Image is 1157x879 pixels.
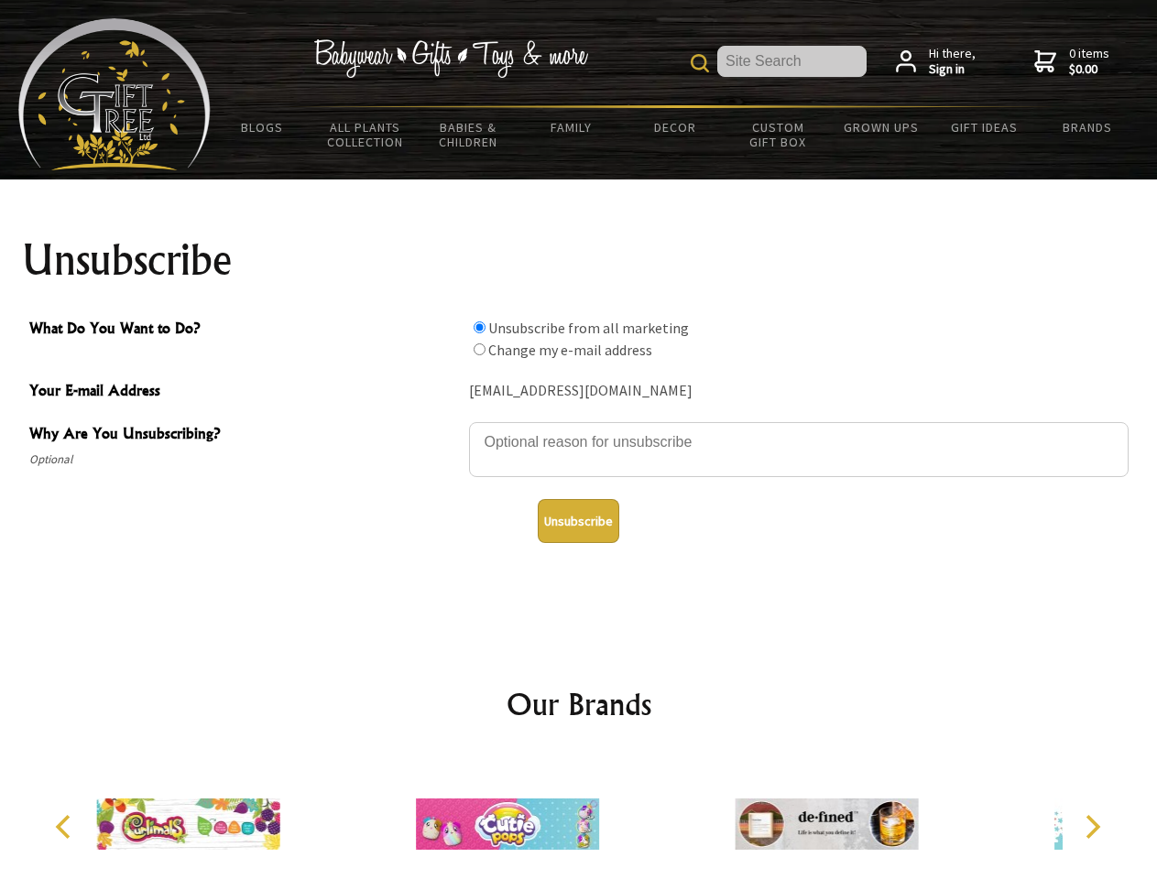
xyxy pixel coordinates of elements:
span: Optional [29,449,460,471]
a: Family [520,108,624,146]
span: Hi there, [929,46,976,78]
a: Decor [623,108,726,146]
h1: Unsubscribe [22,238,1136,282]
a: Babies & Children [417,108,520,161]
input: Site Search [717,46,867,77]
span: What Do You Want to Do? [29,317,460,343]
img: Babyware - Gifts - Toys and more... [18,18,211,170]
button: Previous [46,807,86,847]
a: Gift Ideas [933,108,1036,146]
a: All Plants Collection [314,108,418,161]
button: Next [1072,807,1112,847]
span: 0 items [1069,45,1109,78]
textarea: Why Are You Unsubscribing? [469,422,1129,477]
input: What Do You Want to Do? [474,343,486,355]
img: product search [691,54,709,72]
strong: $0.00 [1069,61,1109,78]
a: 0 items$0.00 [1034,46,1109,78]
a: BLOGS [211,108,314,146]
span: Why Are You Unsubscribing? [29,422,460,449]
a: Custom Gift Box [726,108,830,161]
img: Babywear - Gifts - Toys & more [313,39,588,78]
h2: Our Brands [37,682,1121,726]
div: [EMAIL_ADDRESS][DOMAIN_NAME] [469,377,1129,406]
a: Hi there,Sign in [896,46,976,78]
input: What Do You Want to Do? [474,321,486,333]
a: Grown Ups [829,108,933,146]
button: Unsubscribe [538,499,619,543]
span: Your E-mail Address [29,379,460,406]
label: Unsubscribe from all marketing [488,319,689,337]
strong: Sign in [929,61,976,78]
a: Brands [1036,108,1140,146]
label: Change my e-mail address [488,341,652,359]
